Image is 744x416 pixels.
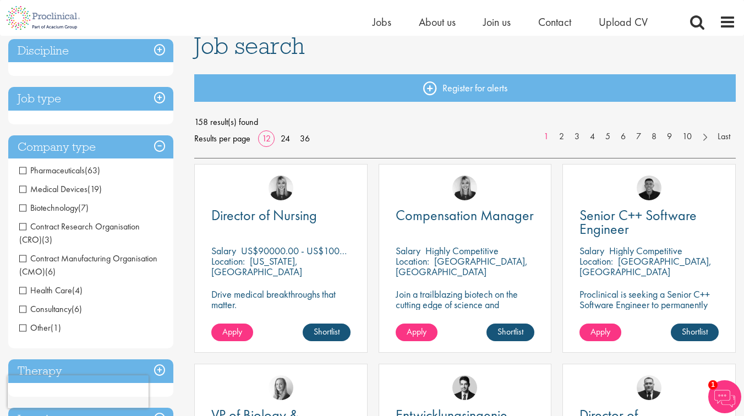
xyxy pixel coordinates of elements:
[19,322,61,333] span: Other
[712,130,736,143] a: Last
[708,380,718,390] span: 1
[425,244,499,257] p: Highly Competitive
[677,130,697,143] a: 10
[637,176,661,200] img: Christian Andersen
[396,324,437,341] a: Apply
[19,284,72,296] span: Health Care
[19,303,72,315] span: Consultancy
[211,209,351,222] a: Director of Nursing
[19,165,100,176] span: Pharmaceuticals
[483,15,511,29] a: Join us
[8,87,173,111] h3: Job type
[269,176,293,200] img: Janelle Jones
[19,202,78,214] span: Biotechnology
[51,322,61,333] span: (1)
[396,244,420,257] span: Salary
[211,244,236,257] span: Salary
[194,74,736,102] a: Register for alerts
[19,303,82,315] span: Consultancy
[579,289,719,331] p: Proclinical is seeking a Senior C++ Software Engineer to permanently join their dynamic team in [...
[19,221,140,245] span: Contract Research Organisation (CRO)
[419,15,456,29] a: About us
[19,284,83,296] span: Health Care
[42,234,52,245] span: (3)
[579,206,697,238] span: Senior C++ Software Engineer
[87,183,102,195] span: (19)
[19,183,87,195] span: Medical Devices
[8,135,173,159] h3: Company type
[8,39,173,63] h3: Discipline
[303,324,351,341] a: Shortlist
[222,326,242,337] span: Apply
[211,206,317,225] span: Director of Nursing
[72,284,83,296] span: (4)
[708,380,741,413] img: Chatbot
[631,130,647,143] a: 7
[538,130,554,143] a: 1
[579,324,621,341] a: Apply
[452,375,477,400] img: Thomas Wenig
[194,130,250,147] span: Results per page
[637,375,661,400] img: Jakub Hanas
[538,15,571,29] a: Contact
[396,255,528,278] p: [GEOGRAPHIC_DATA], [GEOGRAPHIC_DATA]
[72,303,82,315] span: (6)
[579,244,604,257] span: Salary
[19,322,51,333] span: Other
[569,130,585,143] a: 3
[85,165,100,176] span: (63)
[19,202,89,214] span: Biotechnology
[646,130,662,143] a: 8
[579,255,613,267] span: Location:
[615,130,631,143] a: 6
[194,114,736,130] span: 158 result(s) found
[277,133,294,144] a: 24
[19,183,102,195] span: Medical Devices
[396,209,535,222] a: Compensation Manager
[373,15,391,29] a: Jobs
[194,31,305,61] span: Job search
[211,324,253,341] a: Apply
[19,253,157,277] span: Contract Manufacturing Organisation (CMO)
[396,206,534,225] span: Compensation Manager
[269,375,293,400] a: Sofia Amark
[296,133,314,144] a: 36
[258,133,275,144] a: 12
[599,15,648,29] span: Upload CV
[78,202,89,214] span: (7)
[590,326,610,337] span: Apply
[19,165,85,176] span: Pharmaceuticals
[579,255,712,278] p: [GEOGRAPHIC_DATA], [GEOGRAPHIC_DATA]
[661,130,677,143] a: 9
[452,176,477,200] img: Janelle Jones
[396,255,429,267] span: Location:
[241,244,411,257] p: US$90000.00 - US$100000.00 per annum
[584,130,600,143] a: 4
[211,289,351,310] p: Drive medical breakthroughs that matter.
[8,359,173,383] h3: Therapy
[609,244,682,257] p: Highly Competitive
[45,266,56,277] span: (6)
[396,289,535,320] p: Join a trailblazing biotech on the cutting edge of science and technology.
[600,130,616,143] a: 5
[486,324,534,341] a: Shortlist
[211,255,245,267] span: Location:
[8,375,149,408] iframe: reCAPTCHA
[407,326,426,337] span: Apply
[579,209,719,236] a: Senior C++ Software Engineer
